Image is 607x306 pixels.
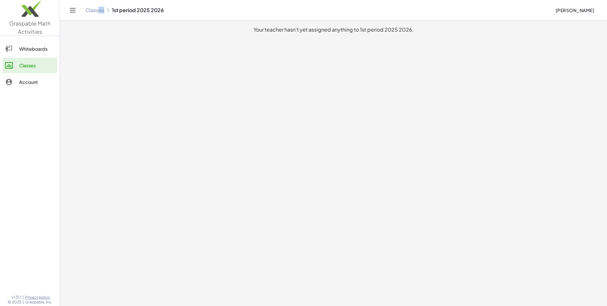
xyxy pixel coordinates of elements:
[68,5,78,15] button: Toggle navigation
[3,74,57,90] a: Account
[550,4,599,16] button: [PERSON_NAME]
[8,300,21,305] span: © 2025
[3,41,57,56] a: Whiteboards
[85,7,104,13] a: Classes
[23,300,24,305] span: |
[11,295,21,300] span: v1.31.1
[23,295,24,300] span: |
[25,295,52,300] a: Privacy policy
[19,78,55,86] div: Account
[3,58,57,73] a: Classes
[25,300,52,305] span: Graspable, Inc.
[9,20,51,35] span: Graspable Math Activities
[19,62,55,69] div: Classes
[65,26,602,34] div: Your teacher hasn't yet assigned anything to 1st period 2025 2026.
[19,45,55,53] div: Whiteboards
[555,7,594,13] span: [PERSON_NAME]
